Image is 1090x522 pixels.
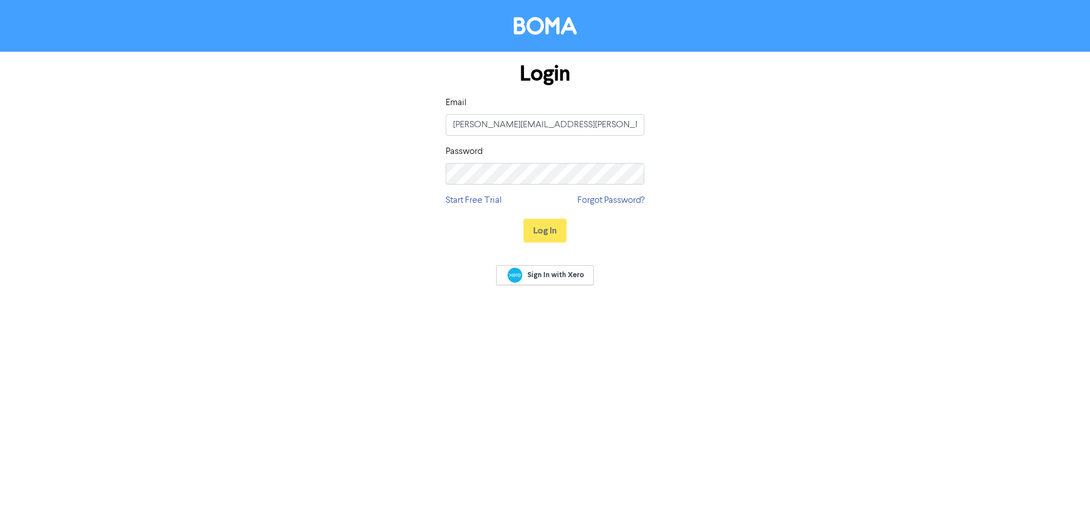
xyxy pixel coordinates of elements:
[446,145,483,158] label: Password
[508,268,522,283] img: Xero logo
[523,219,567,243] button: Log In
[527,270,584,280] span: Sign In with Xero
[496,265,594,285] a: Sign In with Xero
[446,96,467,110] label: Email
[577,194,644,207] a: Forgot Password?
[514,17,577,35] img: BOMA Logo
[1033,467,1090,522] iframe: Chat Widget
[446,194,502,207] a: Start Free Trial
[446,61,644,87] h1: Login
